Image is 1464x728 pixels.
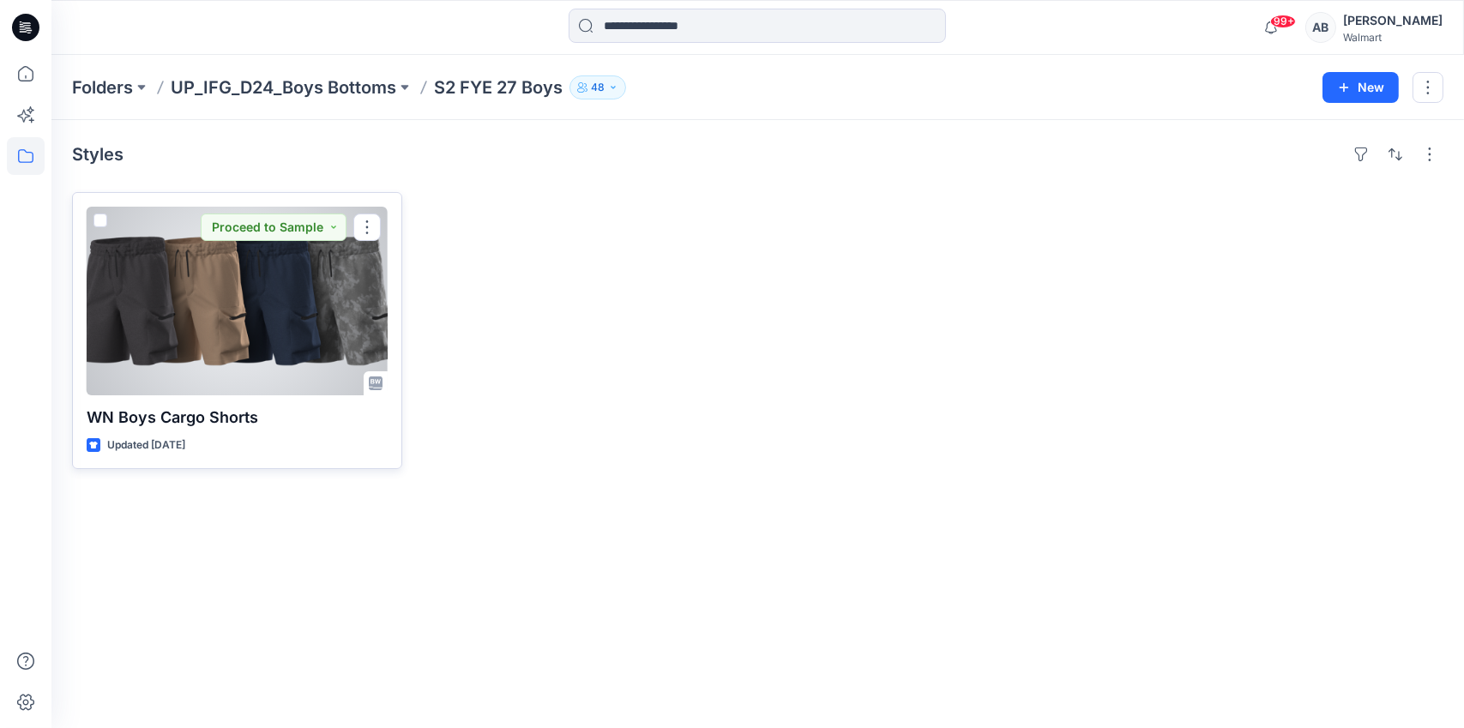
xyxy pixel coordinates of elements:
a: Folders [72,75,133,99]
p: Updated [DATE] [107,436,185,454]
p: 48 [591,78,605,97]
a: UP_IFG_D24_Boys Bottoms [171,75,396,99]
span: 99+ [1270,15,1296,28]
p: WN Boys Cargo Shorts [87,406,388,430]
button: New [1322,72,1399,103]
h4: Styles [72,144,124,165]
div: [PERSON_NAME] [1343,10,1443,31]
div: AB [1305,12,1336,43]
a: WN Boys Cargo Shorts [87,207,388,395]
p: S2 FYE 27 Boys [434,75,563,99]
div: Walmart [1343,31,1443,44]
button: 48 [569,75,626,99]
